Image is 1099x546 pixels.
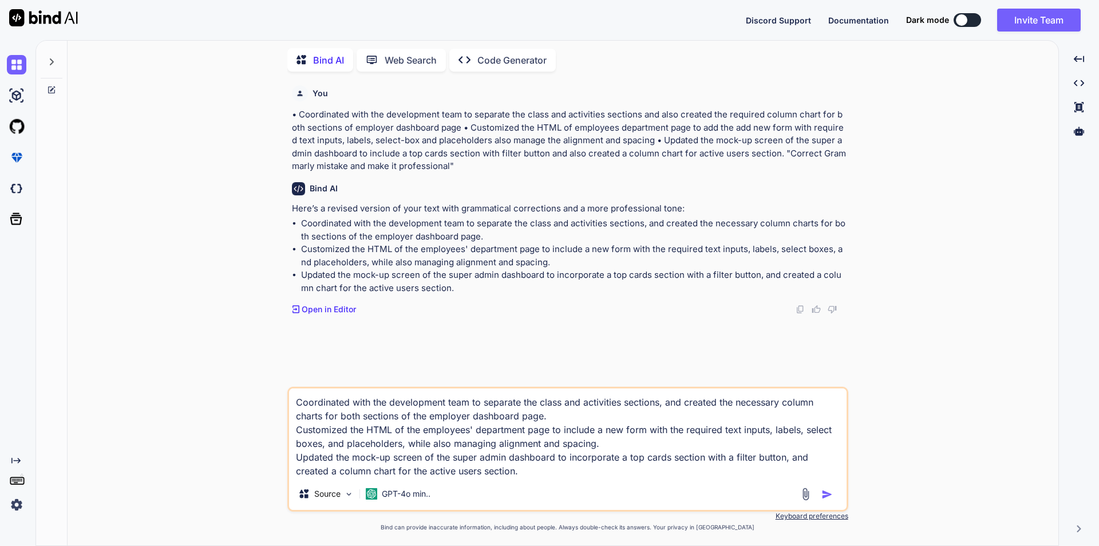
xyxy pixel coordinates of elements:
[344,489,354,499] img: Pick Models
[997,9,1081,32] button: Invite Team
[828,15,889,25] span: Documentation
[292,108,846,173] p: • Coordinated with the development team to separate the class and activities sections and also cr...
[313,53,344,67] p: Bind AI
[746,14,811,26] button: Discord Support
[796,305,805,314] img: copy
[906,14,949,26] span: Dark mode
[366,488,377,500] img: GPT-4o mini
[287,523,848,532] p: Bind can provide inaccurate information, including about people. Always double-check its answers....
[828,14,889,26] button: Documentation
[287,512,848,521] p: Keyboard preferences
[314,488,341,500] p: Source
[292,202,846,215] p: Here’s a revised version of your text with grammatical corrections and a more professional tone:
[302,304,356,315] p: Open in Editor
[7,55,26,74] img: chat
[7,179,26,198] img: darkCloudIdeIcon
[7,148,26,167] img: premium
[746,15,811,25] span: Discord Support
[799,488,812,501] img: attachment
[477,53,547,67] p: Code Generator
[821,489,833,500] img: icon
[7,495,26,514] img: settings
[310,183,338,194] h6: Bind AI
[9,9,78,26] img: Bind AI
[301,243,846,269] li: Customized the HTML of the employees' department page to include a new form with the required tex...
[382,488,430,500] p: GPT-4o min..
[828,305,837,314] img: dislike
[7,86,26,105] img: ai-studio
[313,88,328,99] h6: You
[7,117,26,136] img: githubLight
[385,53,437,67] p: Web Search
[301,269,846,294] li: Updated the mock-up screen of the super admin dashboard to incorporate a top cards section with a...
[812,305,821,314] img: like
[301,217,846,243] li: Coordinated with the development team to separate the class and activities sections, and created ...
[289,388,847,478] textarea: Coordinated with the development team to separate the class and activities sections, and created ...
